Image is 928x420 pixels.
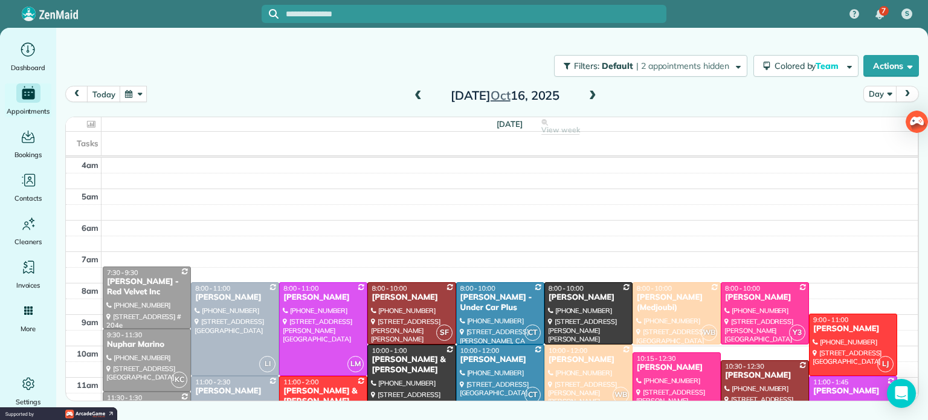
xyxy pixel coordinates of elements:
[262,9,279,19] button: Focus search
[554,55,747,77] button: Filters: Default | 2 appointments hidden
[171,372,187,388] span: KC
[637,284,672,292] span: 8:00 - 10:00
[195,378,230,386] span: 11:00 - 2:30
[789,325,805,341] span: Y3
[548,355,629,365] div: [PERSON_NAME]
[65,86,88,102] button: prev
[613,387,629,403] span: WB
[5,170,51,204] a: Contacts
[905,9,909,19] span: S
[82,160,98,170] span: 4am
[371,292,452,303] div: [PERSON_NAME]
[636,60,729,71] span: | 2 appointments hidden
[14,149,42,161] span: Bookings
[636,292,717,313] div: [PERSON_NAME] (Medjoubi)
[5,127,51,161] a: Bookings
[21,323,36,335] span: More
[16,396,41,408] span: Settings
[863,55,919,77] button: Actions
[460,346,500,355] span: 10:00 - 12:00
[283,292,364,303] div: [PERSON_NAME]
[460,355,541,365] div: [PERSON_NAME]
[753,55,859,77] button: Colored byTeam
[5,374,51,408] a: Settings
[11,62,45,74] span: Dashboard
[549,284,584,292] span: 8:00 - 10:00
[82,254,98,264] span: 7am
[881,6,886,16] span: 7
[724,370,805,381] div: [PERSON_NAME]
[541,125,580,135] span: View week
[269,9,279,19] svg: Focus search
[82,286,98,296] span: 8am
[14,236,42,248] span: Cleaners
[548,55,747,77] a: Filters: Default | 2 appointments hidden
[491,88,511,103] span: Oct
[195,386,275,396] div: [PERSON_NAME]
[863,86,897,102] button: Day
[524,387,541,403] span: CT
[7,105,50,117] span: Appointments
[77,349,98,358] span: 10am
[436,325,453,341] span: SF
[813,315,848,324] span: 9:00 - 11:00
[195,284,230,292] span: 8:00 - 11:00
[724,292,805,303] div: [PERSON_NAME]
[77,380,98,390] span: 11am
[548,292,629,303] div: [PERSON_NAME]
[87,86,120,102] button: today
[5,214,51,248] a: Cleaners
[574,60,599,71] span: Filters:
[195,292,275,303] div: [PERSON_NAME]
[887,379,916,408] div: Open Intercom Messenger
[813,324,894,334] div: [PERSON_NAME]
[725,362,764,370] span: 10:30 - 12:30
[524,325,541,341] span: CT
[725,284,760,292] span: 8:00 - 10:00
[775,60,843,71] span: Colored by
[82,223,98,233] span: 6am
[82,192,98,201] span: 5am
[372,284,407,292] span: 8:00 - 10:00
[877,356,894,372] span: LJ
[460,292,541,313] div: [PERSON_NAME] - Under Car Plus
[107,268,138,277] span: 7:30 - 9:30
[636,363,717,373] div: [PERSON_NAME]
[77,138,98,148] span: Tasks
[460,284,495,292] span: 8:00 - 10:00
[701,325,717,341] span: WB
[82,317,98,327] span: 9am
[867,1,892,28] div: 7 unread notifications
[106,340,187,350] div: Nuphar Marino
[497,119,523,129] span: [DATE]
[371,355,452,375] div: [PERSON_NAME] & [PERSON_NAME]
[637,354,676,363] span: 10:15 - 12:30
[5,83,51,117] a: Appointments
[347,356,364,372] span: LM
[283,284,318,292] span: 8:00 - 11:00
[107,331,142,339] span: 9:30 - 11:30
[430,89,581,102] h2: [DATE] 16, 2025
[816,60,840,71] span: Team
[813,378,848,386] span: 11:00 - 1:45
[14,192,42,204] span: Contacts
[106,277,187,297] div: [PERSON_NAME] - Red Velvet Inc
[896,86,919,102] button: next
[283,378,318,386] span: 11:00 - 2:00
[259,356,275,372] span: LI
[283,386,364,407] div: [PERSON_NAME] & [PERSON_NAME]
[549,346,588,355] span: 10:00 - 12:00
[16,279,40,291] span: Invoices
[5,40,51,74] a: Dashboard
[602,60,634,71] span: Default
[107,393,142,402] span: 11:30 - 1:30
[813,386,894,396] div: [PERSON_NAME]
[5,257,51,291] a: Invoices
[372,346,407,355] span: 10:00 - 1:00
